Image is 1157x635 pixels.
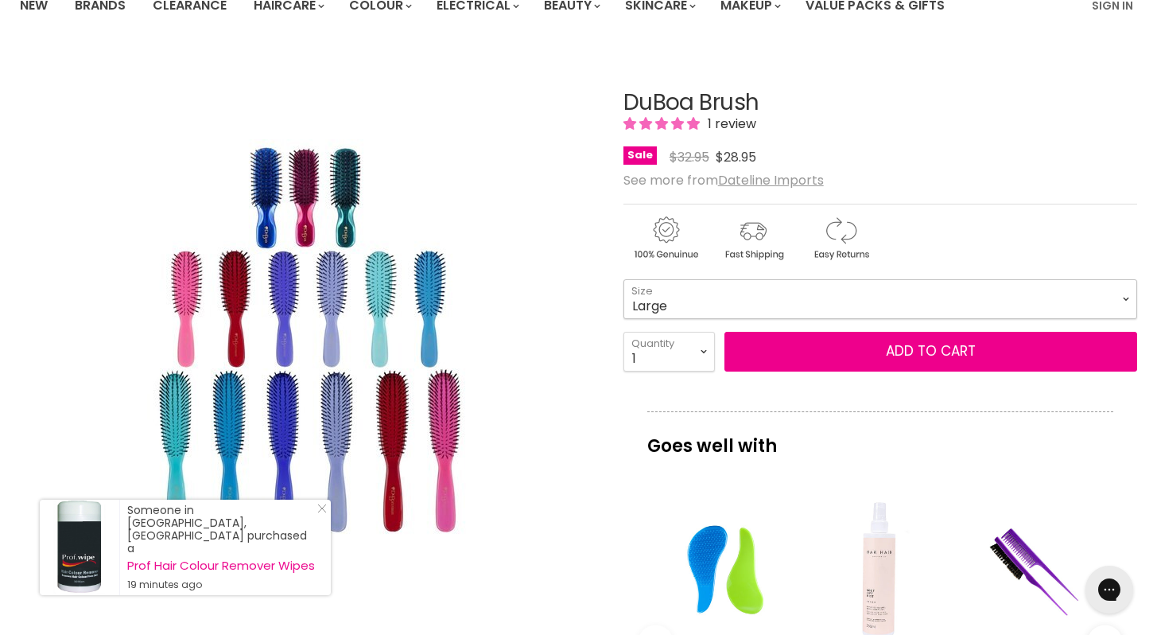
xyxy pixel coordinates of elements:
a: Close Notification [311,504,327,520]
span: See more from [623,171,824,189]
button: Add to cart [724,332,1137,372]
img: returns.gif [798,214,883,263]
div: DuBoa Brush image. Click or Scroll to Zoom. [20,51,596,627]
p: Goes well with [647,411,1113,464]
a: Dateline Imports [718,171,824,189]
span: $32.95 [670,148,709,166]
span: 5.00 stars [623,115,703,133]
span: 1 review [703,115,756,133]
svg: Close Icon [317,504,327,513]
a: Prof Hair Colour Remover Wipes [127,559,315,572]
iframe: Gorgias live chat messenger [1077,560,1141,619]
div: Someone in [GEOGRAPHIC_DATA], [GEOGRAPHIC_DATA] purchased a [127,504,315,591]
small: 19 minutes ago [127,579,315,591]
select: Quantity [623,332,715,372]
h1: DuBoa Brush [623,91,1137,115]
img: DuBoa Brush [109,139,507,537]
img: shipping.gif [711,214,795,263]
span: $28.95 [716,148,756,166]
a: Visit product page [40,500,119,595]
span: Sale [623,146,657,165]
img: genuine.gif [623,214,708,263]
